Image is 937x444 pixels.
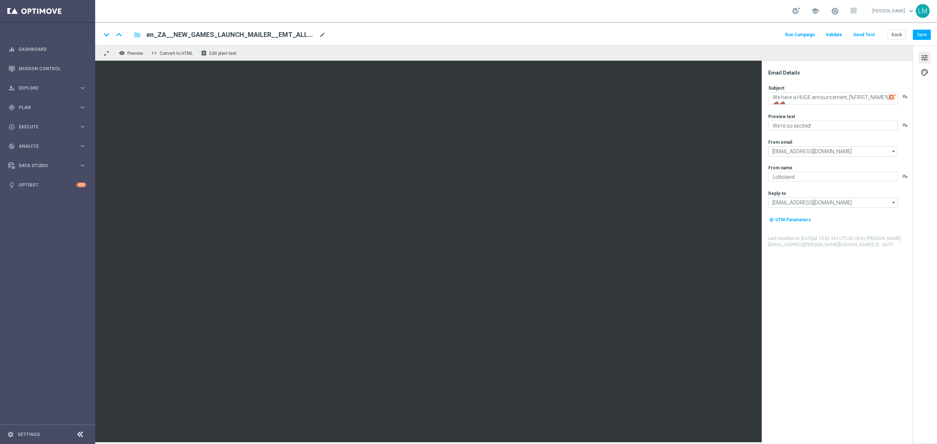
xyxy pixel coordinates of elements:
[8,105,86,110] button: gps_fixed Plan keyboard_arrow_right
[913,30,931,40] button: Save
[201,50,207,56] i: receipt
[769,217,774,222] i: my_location
[19,86,79,90] span: Explore
[199,48,240,58] button: receipt Edit plain text
[19,125,79,129] span: Execute
[8,162,79,169] div: Data Studio
[921,53,929,63] span: tune
[907,7,915,15] span: keyboard_arrow_down
[7,431,14,438] i: settings
[8,104,79,111] div: Plan
[146,30,316,39] span: en_ZA__NEW_GAMES_LAUNCH_MAILER__EMT_ALL_EM_TAC_LT
[19,39,86,59] a: Dashboard
[79,143,86,150] i: keyboard_arrow_right
[8,124,15,130] i: play_circle_outline
[19,144,79,148] span: Analyze
[8,143,86,149] button: track_changes Analyze keyboard_arrow_right
[768,85,784,91] label: Subject
[8,143,79,150] div: Analyze
[919,66,930,78] button: palette
[768,69,912,76] div: Email Details
[8,143,15,150] i: track_changes
[890,198,897,207] i: arrow_drop_down
[151,50,157,56] span: code
[8,124,79,130] div: Execute
[160,51,193,56] span: Convert to HTML
[117,48,146,58] button: remove_red_eye Preview
[889,94,896,100] img: optiGenie.svg
[18,432,40,437] a: Settings
[101,29,112,40] i: keyboard_arrow_down
[8,104,15,111] i: gps_fixed
[79,104,86,111] i: keyboard_arrow_right
[916,4,930,18] div: LM
[852,30,876,40] button: Send Test
[8,46,86,52] button: equalizer Dashboard
[19,59,86,78] a: Mission Control
[902,94,908,99] button: playlist_add
[873,242,894,247] span: | ID: 36751
[902,173,908,179] button: playlist_add
[8,66,86,72] button: Mission Control
[811,7,819,15] span: school
[768,165,792,171] label: From name
[768,216,812,224] button: my_location UTM Parameters
[888,30,906,40] button: Back
[784,30,816,40] button: Run Campaign
[79,84,86,91] i: keyboard_arrow_right
[919,52,930,63] button: tune
[8,39,86,59] div: Dashboard
[8,124,86,130] button: play_circle_outline Execute keyboard_arrow_right
[871,5,916,16] a: [PERSON_NAME]keyboard_arrow_down
[209,51,236,56] span: Edit plain text
[19,105,79,110] span: Plan
[319,31,326,38] span: mode_edit
[8,182,15,188] i: lightbulb
[768,114,795,120] label: Preview text
[768,191,786,196] label: Reply-to
[8,85,79,91] div: Explore
[921,68,929,77] span: palette
[8,182,86,188] button: lightbulb Optibot +10
[8,46,15,53] i: equalizer
[133,29,142,41] button: folder
[113,29,124,40] i: keyboard_arrow_up
[19,175,76,195] a: Optibot
[127,51,143,56] span: Preview
[76,183,86,187] div: +10
[79,123,86,130] i: keyboard_arrow_right
[8,85,86,91] button: person_search Explore keyboard_arrow_right
[134,30,141,39] i: folder
[768,236,912,248] label: Last modified on [DATE] at 10:52 AM UTC-02:00 by [PERSON_NAME][EMAIL_ADDRESS][PERSON_NAME][DOMAIN...
[775,217,811,222] span: UTM Parameters
[19,163,79,168] span: Data Studio
[826,32,842,37] span: Validate
[890,147,897,156] i: arrow_drop_down
[768,197,898,208] input: support@lottoland.co.za
[8,85,15,91] i: person_search
[825,30,843,40] button: Validate
[8,59,86,78] div: Mission Control
[768,146,898,157] input: Select
[902,122,908,128] button: playlist_add
[768,139,792,145] label: From email
[8,175,86,195] div: Optibot
[149,48,196,58] button: code Convert to HTML
[8,163,86,169] button: Data Studio keyboard_arrow_right
[79,162,86,169] i: keyboard_arrow_right
[119,50,125,56] i: remove_red_eye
